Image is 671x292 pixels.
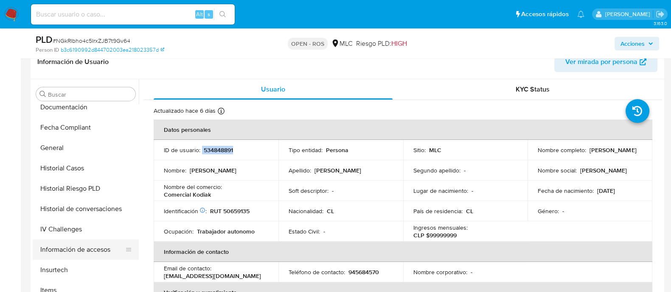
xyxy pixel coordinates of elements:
p: Nombre completo : [538,146,586,154]
span: KYC Status [516,84,550,94]
button: Acciones [615,37,659,50]
h1: Información de Usuario [37,58,109,66]
span: Acciones [620,37,645,50]
button: IV Challenges [33,219,139,239]
button: search-icon [214,8,231,20]
b: PLD [36,33,53,46]
p: Nombre social : [538,167,577,174]
p: Trabajador autonomo [197,228,255,235]
span: 3.163.0 [653,20,667,27]
button: Documentación [33,97,139,117]
p: Soft descriptor : [289,187,328,195]
p: RUT 50659135 [210,207,250,215]
p: Actualizado hace 6 días [154,107,216,115]
a: Notificaciones [577,11,584,18]
p: Segundo apellido : [413,167,460,174]
th: Información de contacto [154,242,652,262]
p: Sitio : [413,146,426,154]
p: MLC [429,146,441,154]
p: 945684570 [348,268,379,276]
p: Ingresos mensuales : [413,224,468,231]
p: Estado Civil : [289,228,320,235]
p: Email de contacto : [164,264,211,272]
p: Identificación : [164,207,207,215]
p: 534848891 [204,146,233,154]
div: MLC [331,39,353,48]
span: # NGkRIbho4c5IrxZJB7t9Gv64 [53,36,130,45]
p: [PERSON_NAME] [580,167,627,174]
span: s [208,10,210,18]
p: - [471,268,472,276]
button: Fecha Compliant [33,117,139,138]
p: CL [466,207,473,215]
span: Ver mirada por persona [565,52,637,72]
p: - [472,187,473,195]
th: Datos personales [154,120,652,140]
button: Historial Casos [33,158,139,178]
p: Teléfono de contacto : [289,268,345,276]
p: - [332,187,334,195]
button: Historial de conversaciones [33,199,139,219]
button: Buscar [39,91,46,97]
b: Person ID [36,46,59,54]
button: General [33,138,139,158]
p: Género : [538,207,559,215]
p: - [562,207,564,215]
input: Buscar [48,91,132,98]
span: Usuario [261,84,285,94]
p: rociodaniela.benavidescatalan@mercadolibre.cl [605,10,653,18]
p: CLP $99999999 [413,231,457,239]
p: Nombre del comercio : [164,183,222,191]
p: Apellido : [289,167,311,174]
p: Lugar de nacimiento : [413,187,468,195]
p: [PERSON_NAME] [314,167,361,174]
p: CL [327,207,334,215]
p: [PERSON_NAME] [590,146,636,154]
p: Nombre corporativo : [413,268,467,276]
p: [EMAIL_ADDRESS][DOMAIN_NAME] [164,272,261,280]
p: - [464,167,466,174]
p: [DATE] [597,187,615,195]
p: OPEN - ROS [288,38,328,50]
button: Información de accesos [33,239,132,260]
span: Accesos rápidos [521,10,569,19]
p: - [323,228,325,235]
p: ID de usuario : [164,146,200,154]
p: Nombre : [164,167,186,174]
span: HIGH [391,39,407,48]
input: Buscar usuario o caso... [31,9,235,20]
button: Historial Riesgo PLD [33,178,139,199]
span: Alt [196,10,203,18]
p: Ocupación : [164,228,194,235]
button: Insurtech [33,260,139,280]
p: Comercial Kodiak [164,191,211,198]
p: País de residencia : [413,207,463,215]
button: Ver mirada por persona [554,52,657,72]
p: Persona [326,146,348,154]
a: Salir [656,10,665,19]
p: Fecha de nacimiento : [538,187,594,195]
p: Nacionalidad : [289,207,323,215]
p: [PERSON_NAME] [190,167,236,174]
span: Riesgo PLD: [356,39,407,48]
a: b3c6190992d844702003ea218023357d [61,46,164,54]
p: Tipo entidad : [289,146,323,154]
